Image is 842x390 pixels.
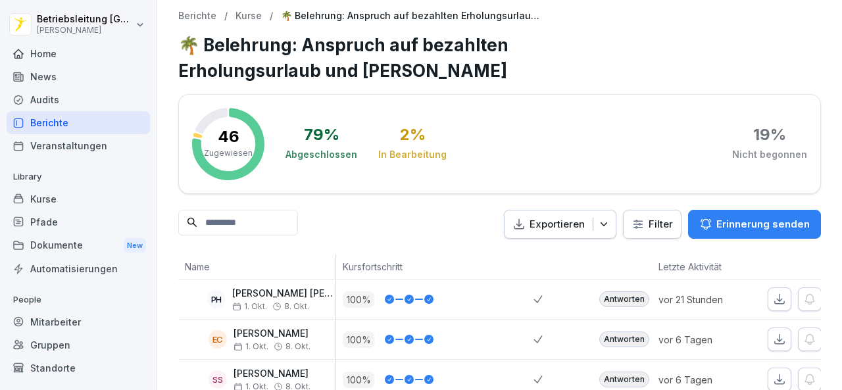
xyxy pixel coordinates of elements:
[658,333,751,347] p: vor 6 Tagen
[281,11,544,22] p: 🌴 Belehrung: Anspruch auf bezahlten Erholungsurlaub und [PERSON_NAME]
[7,233,150,258] div: Dokumente
[631,218,673,231] div: Filter
[178,32,821,84] h1: 🌴 Belehrung: Anspruch auf bezahlten Erholungsurlaub und [PERSON_NAME]
[343,260,527,274] p: Kursfortschritt
[7,166,150,187] p: Library
[624,210,681,239] button: Filter
[7,111,150,134] a: Berichte
[232,288,335,299] p: [PERSON_NAME] [PERSON_NAME]
[232,302,267,311] span: 1. Okt.
[270,11,273,22] p: /
[235,11,262,22] a: Kurse
[285,342,310,351] span: 8. Okt.
[185,260,329,274] p: Name
[178,11,216,22] a: Berichte
[7,210,150,233] a: Pfade
[284,302,309,311] span: 8. Okt.
[204,147,253,159] p: Zugewiesen
[688,210,821,239] button: Erinnerung senden
[7,187,150,210] a: Kurse
[209,370,227,389] div: SS
[400,127,426,143] div: 2 %
[7,134,150,157] a: Veranstaltungen
[7,233,150,258] a: DokumenteNew
[209,330,227,349] div: EC
[234,368,310,379] p: [PERSON_NAME]
[7,65,150,88] a: News
[285,148,357,161] div: Abgeschlossen
[234,328,310,339] p: [PERSON_NAME]
[732,148,807,161] div: Nicht begonnen
[207,290,226,308] div: PH
[7,42,150,65] a: Home
[343,331,374,348] p: 100 %
[530,217,585,232] p: Exportieren
[7,356,150,379] a: Standorte
[304,127,339,143] div: 79 %
[599,291,649,307] div: Antworten
[37,14,133,25] p: Betriebsleitung [GEOGRAPHIC_DATA]
[7,333,150,356] a: Gruppen
[504,210,616,239] button: Exportieren
[753,127,786,143] div: 19 %
[37,26,133,35] p: [PERSON_NAME]
[234,342,268,351] span: 1. Okt.
[599,372,649,387] div: Antworten
[7,310,150,333] a: Mitarbeiter
[7,257,150,280] a: Automatisierungen
[378,148,447,161] div: In Bearbeitung
[7,88,150,111] a: Audits
[658,373,751,387] p: vor 6 Tagen
[658,260,744,274] p: Letzte Aktivität
[7,289,150,310] p: People
[343,372,374,388] p: 100 %
[716,217,810,232] p: Erinnerung senden
[343,291,374,308] p: 100 %
[124,238,146,253] div: New
[224,11,228,22] p: /
[599,331,649,347] div: Antworten
[658,293,751,306] p: vor 21 Stunden
[218,129,239,145] p: 46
